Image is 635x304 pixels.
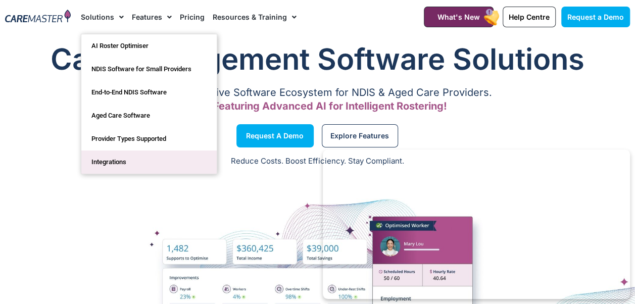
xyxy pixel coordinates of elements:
a: Aged Care Software [81,104,217,127]
span: What's New [437,13,480,21]
span: Help Centre [509,13,550,21]
a: Explore Features [322,124,398,147]
span: Request a Demo [567,13,624,21]
h1: Care Management Software Solutions [5,39,630,79]
span: Request a Demo [246,133,304,138]
p: Reduce Costs. Boost Efficiency. Stay Compliant. [6,156,629,167]
a: What's New [424,7,494,27]
a: Request a Demo [561,7,630,27]
a: Request a Demo [236,124,314,147]
p: A Comprehensive Software Ecosystem for NDIS & Aged Care Providers. [5,89,630,96]
img: CareMaster Logo [5,10,71,24]
iframe: Popup CTA [323,149,630,299]
a: End-to-End NDIS Software [81,81,217,104]
a: Provider Types Supported [81,127,217,150]
a: NDIS Software for Small Providers [81,58,217,81]
ul: Solutions [81,34,217,174]
span: Now Featuring Advanced AI for Intelligent Rostering! [188,100,447,112]
a: Integrations [81,150,217,174]
a: Help Centre [503,7,556,27]
a: AI Roster Optimiser [81,34,217,58]
span: Explore Features [330,133,389,138]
